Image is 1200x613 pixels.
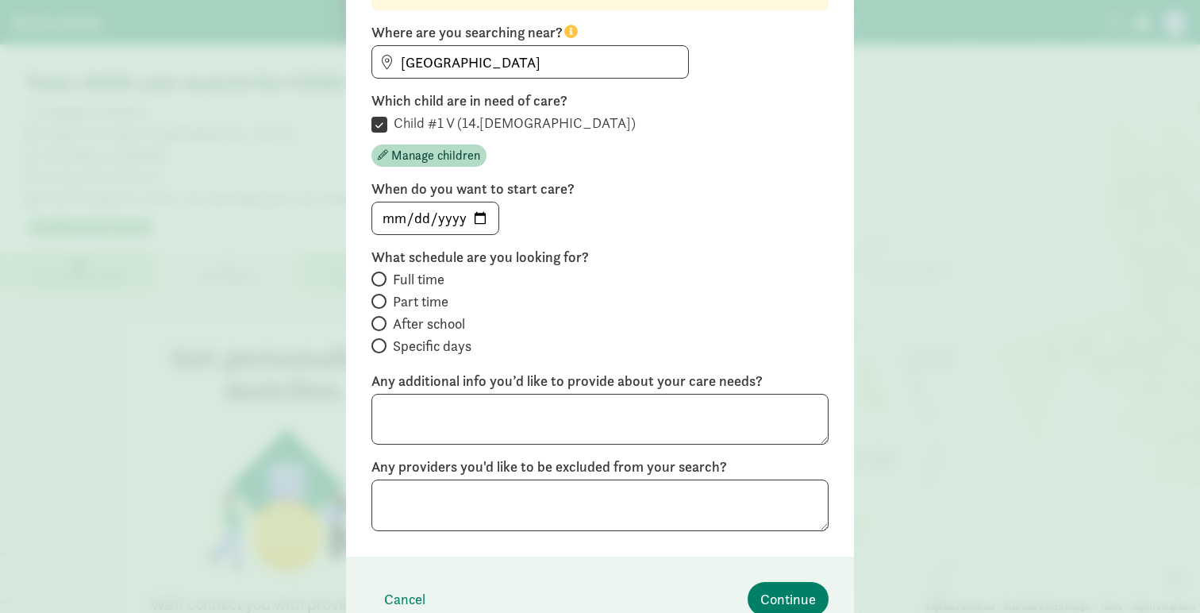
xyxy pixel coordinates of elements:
label: What schedule are you looking for? [371,248,829,267]
span: Part time [393,292,448,311]
span: Continue [760,588,816,610]
label: Any additional info you’d like to provide about your care needs? [371,372,829,391]
label: Any providers you'd like to be excluded from your search? [371,457,829,476]
button: Manage children [371,145,487,167]
span: After school [393,314,465,333]
label: Where are you searching near? [371,23,829,42]
label: Child #1 V (14.[DEMOGRAPHIC_DATA]) [387,114,636,133]
span: Cancel [384,588,425,610]
input: Find address [372,46,688,78]
span: Specific days [393,337,471,356]
label: When do you want to start care? [371,179,829,199]
span: Manage children [391,146,480,165]
label: Which child are in need of care? [371,91,829,110]
span: Full time [393,270,444,289]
